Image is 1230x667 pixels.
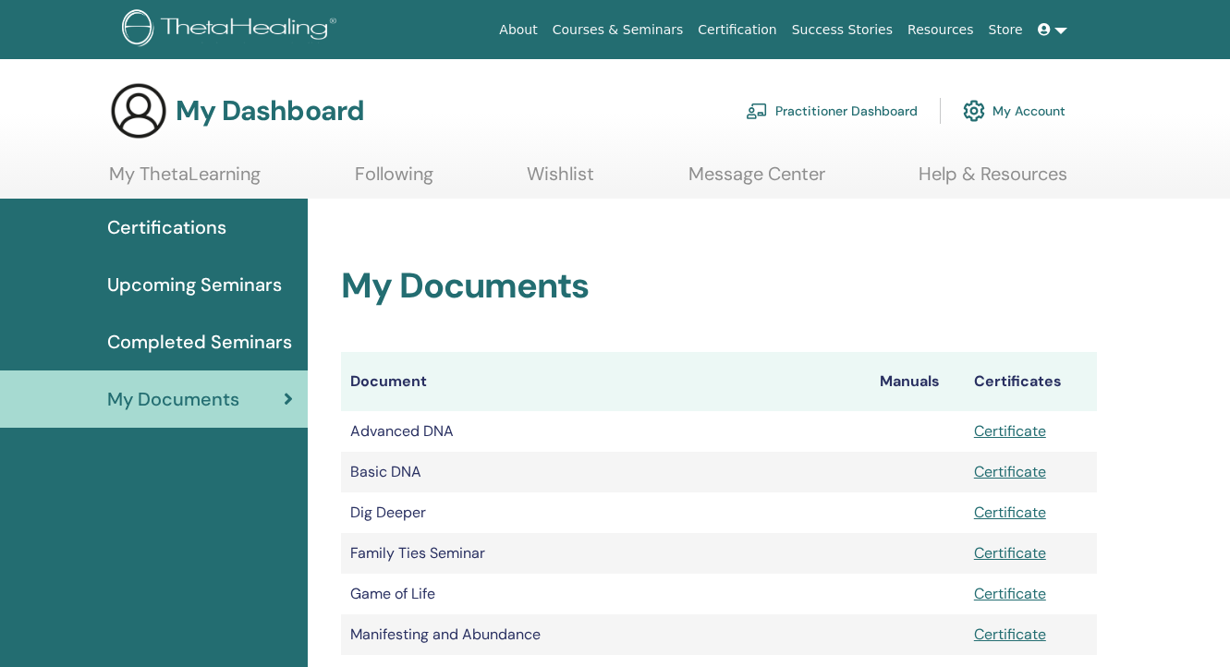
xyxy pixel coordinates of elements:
[746,103,768,119] img: chalkboard-teacher.svg
[963,95,985,127] img: cog.svg
[919,163,1067,199] a: Help & Resources
[341,411,871,452] td: Advanced DNA
[341,492,871,533] td: Dig Deeper
[974,625,1046,644] a: Certificate
[871,352,965,411] th: Manuals
[107,385,239,413] span: My Documents
[974,584,1046,603] a: Certificate
[341,614,871,655] td: Manifesting and Abundance
[109,81,168,140] img: generic-user-icon.jpg
[974,543,1046,563] a: Certificate
[341,452,871,492] td: Basic DNA
[974,462,1046,481] a: Certificate
[527,163,594,199] a: Wishlist
[492,13,544,47] a: About
[341,574,871,614] td: Game of Life
[341,265,1097,308] h2: My Documents
[688,163,825,199] a: Message Center
[122,9,343,51] img: logo.png
[341,533,871,574] td: Family Ties Seminar
[355,163,433,199] a: Following
[107,213,226,241] span: Certifications
[974,503,1046,522] a: Certificate
[107,271,282,298] span: Upcoming Seminars
[109,163,261,199] a: My ThetaLearning
[963,91,1066,131] a: My Account
[981,13,1030,47] a: Store
[746,91,918,131] a: Practitioner Dashboard
[965,352,1097,411] th: Certificates
[785,13,900,47] a: Success Stories
[107,328,292,356] span: Completed Seminars
[900,13,981,47] a: Resources
[545,13,691,47] a: Courses & Seminars
[690,13,784,47] a: Certification
[341,352,871,411] th: Document
[974,421,1046,441] a: Certificate
[176,94,364,127] h3: My Dashboard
